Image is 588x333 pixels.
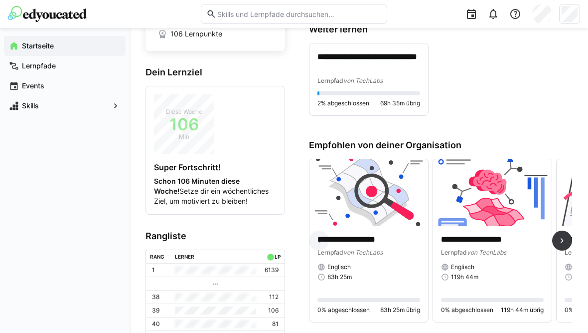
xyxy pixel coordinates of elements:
span: 119h 44m [451,273,478,281]
span: Englisch [451,263,474,271]
p: 38 [152,293,159,301]
span: 106 Lernpunkte [170,29,222,39]
span: Lernpfad [317,249,343,256]
p: 1 [152,266,155,274]
span: 0% abgeschlossen [441,306,493,314]
span: 69h 35m übrig [380,99,420,107]
span: von TechLabs [343,77,383,84]
p: 81 [272,320,279,328]
span: Lernpfad [317,77,343,84]
h4: Super Fortschritt! [154,162,277,172]
p: 106 [268,307,279,315]
img: image [309,159,428,226]
span: von TechLabs [467,249,506,256]
span: 119h 44m übrig [501,306,544,314]
span: Englisch [327,263,351,271]
h3: Empfohlen von deiner Organisation [309,140,572,151]
div: Lerner [175,254,194,260]
p: 112 [269,293,279,301]
p: 6139 [265,266,279,274]
div: Rang [150,254,164,260]
h3: Dein Lernziel [146,67,285,78]
input: Skills und Lernpfade durchsuchen… [216,9,381,18]
strong: Schon 106 Minuten diese Woche! [154,177,240,195]
span: Lernpfad [441,249,467,256]
p: 39 [152,307,159,315]
span: 83h 25m übrig [380,306,420,314]
img: image [433,159,552,226]
span: 83h 25m [327,273,352,281]
p: 40 [152,320,160,328]
span: 2% abgeschlossen [317,99,369,107]
div: LP [275,254,281,260]
h3: Weiter lernen [309,24,572,35]
span: von TechLabs [343,249,383,256]
h3: Rangliste [146,231,285,242]
span: 0% abgeschlossen [317,306,370,314]
p: Setze dir ein wöchentliches Ziel, um motiviert zu bleiben! [154,176,277,206]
